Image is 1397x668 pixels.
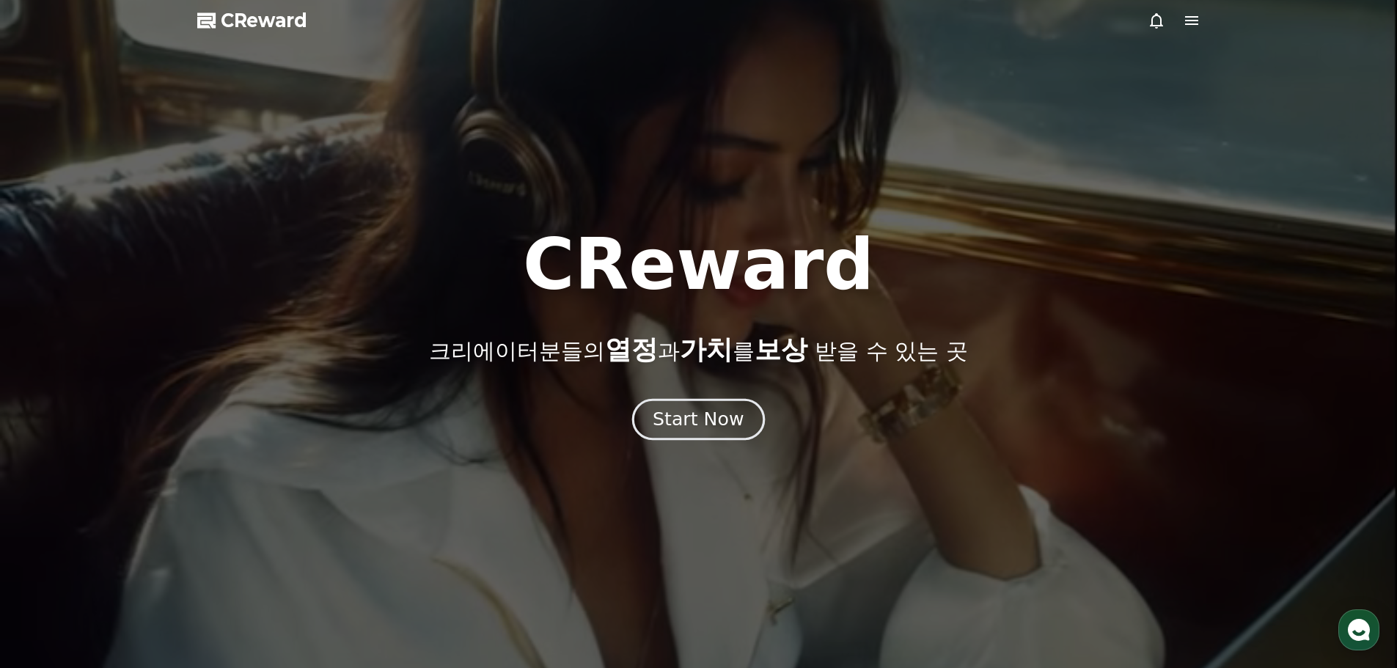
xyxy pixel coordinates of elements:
[221,9,307,32] span: CReward
[197,9,307,32] a: CReward
[523,230,874,300] h1: CReward
[680,334,733,364] span: 가치
[189,465,282,502] a: 설정
[635,414,762,428] a: Start Now
[632,398,765,440] button: Start Now
[605,334,658,364] span: 열정
[653,407,744,432] div: Start Now
[429,335,967,364] p: 크리에이터분들의 과 를 받을 수 있는 곳
[134,488,152,499] span: 대화
[4,465,97,502] a: 홈
[46,487,55,499] span: 홈
[227,487,244,499] span: 설정
[755,334,807,364] span: 보상
[97,465,189,502] a: 대화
